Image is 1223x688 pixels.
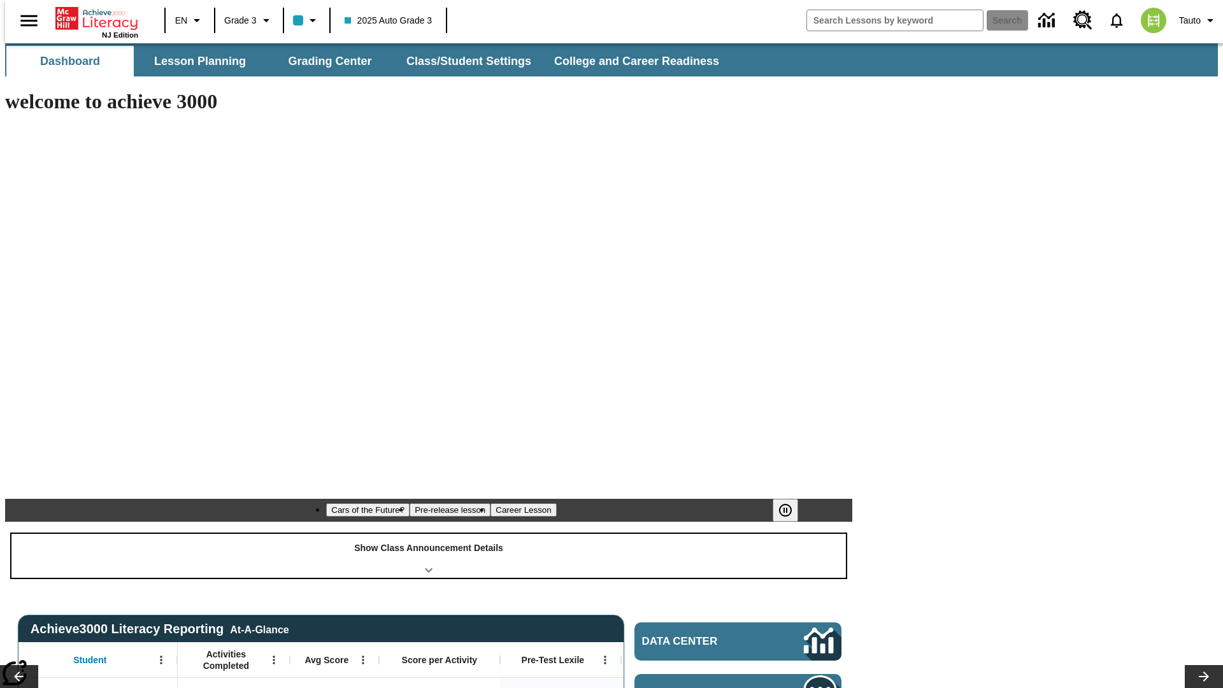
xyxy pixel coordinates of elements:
[402,654,478,666] span: Score per Activity
[773,499,798,522] button: Pause
[11,534,846,578] div: Show Class Announcement Details
[345,14,433,27] span: 2025 Auto Grade 3
[1141,8,1166,33] img: avatar image
[396,46,541,76] button: Class/Student Settings
[1179,14,1201,27] span: Tauto
[5,46,731,76] div: SubNavbar
[136,46,264,76] button: Lesson Planning
[31,622,289,636] span: Achieve3000 Literacy Reporting
[230,622,289,636] div: At-A-Glance
[288,9,325,32] button: Class color is light blue. Change class color
[266,46,394,76] button: Grading Center
[1031,3,1066,38] a: Data Center
[73,654,106,666] span: Student
[169,9,210,32] button: Language: EN, Select a language
[410,503,490,517] button: Slide 2 Pre-release lesson
[219,9,279,32] button: Grade: Grade 3, Select a grade
[6,46,134,76] button: Dashboard
[773,499,811,522] div: Pause
[1100,4,1133,37] a: Notifications
[5,90,852,113] h1: welcome to achieve 3000
[55,6,138,31] a: Home
[326,503,410,517] button: Slide 1 Cars of the Future?
[807,10,983,31] input: search field
[1185,665,1223,688] button: Lesson carousel, Next
[1066,3,1100,38] a: Resource Center, Will open in new tab
[5,43,1218,76] div: SubNavbar
[490,503,556,517] button: Slide 3 Career Lesson
[184,649,268,671] span: Activities Completed
[10,2,48,39] button: Open side menu
[224,14,257,27] span: Grade 3
[544,46,729,76] button: College and Career Readiness
[55,4,138,39] div: Home
[642,635,761,648] span: Data Center
[596,650,615,670] button: Open Menu
[634,622,841,661] a: Data Center
[304,654,348,666] span: Avg Score
[264,650,283,670] button: Open Menu
[1174,9,1223,32] button: Profile/Settings
[175,14,187,27] span: EN
[1133,4,1174,37] button: Select a new avatar
[354,541,503,555] p: Show Class Announcement Details
[102,31,138,39] span: NJ Edition
[152,650,171,670] button: Open Menu
[354,650,373,670] button: Open Menu
[522,654,585,666] span: Pre-Test Lexile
